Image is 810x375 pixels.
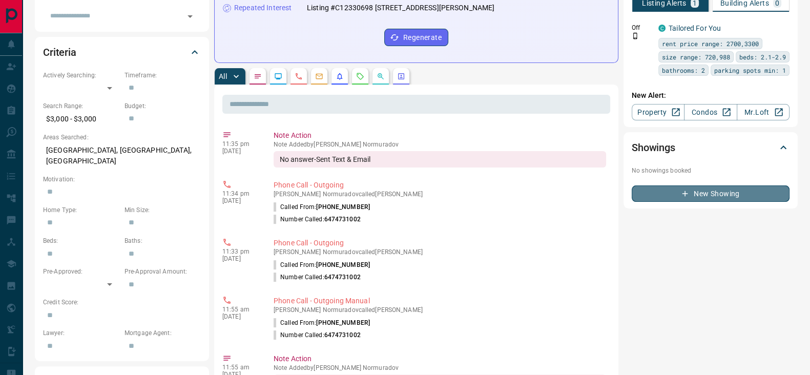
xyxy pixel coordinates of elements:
div: No answer-Sent Text & Email [274,151,606,168]
svg: Requests [356,72,364,80]
span: rent price range: 2700,3300 [662,38,759,49]
p: Credit Score: [43,298,201,307]
svg: Push Notification Only [632,32,639,39]
p: Min Size: [124,205,201,215]
svg: Lead Browsing Activity [274,72,282,80]
p: Areas Searched: [43,133,201,142]
p: Search Range: [43,101,119,111]
p: [DATE] [222,197,258,204]
p: New Alert: [632,90,790,101]
p: Note Action [274,130,606,141]
span: [PHONE_NUMBER] [316,319,370,326]
a: Condos [684,104,737,120]
p: Timeframe: [124,71,201,80]
span: 6474731002 [324,274,361,281]
p: Called From: [274,202,370,212]
p: Repeated Interest [234,3,292,13]
p: 11:34 pm [222,190,258,197]
div: condos.ca [658,25,666,32]
p: Note Action [274,353,606,364]
p: [DATE] [222,148,258,155]
p: Baths: [124,236,201,245]
span: [PHONE_NUMBER] [316,261,370,268]
p: No showings booked [632,166,790,175]
p: 11:35 pm [222,140,258,148]
span: 6474731002 [324,216,361,223]
button: Open [183,9,197,24]
p: Number Called: [274,215,361,224]
span: size range: 720,988 [662,52,730,62]
div: Showings [632,135,790,160]
svg: Calls [295,72,303,80]
p: 11:55 am [222,306,258,313]
svg: Agent Actions [397,72,405,80]
p: [PERSON_NAME] Normuradov called [PERSON_NAME] [274,248,606,256]
span: bathrooms: 2 [662,65,705,75]
p: [DATE] [222,313,258,320]
span: 6474731002 [324,331,361,339]
p: Number Called: [274,330,361,340]
p: Off [632,23,652,32]
a: Mr.Loft [737,104,790,120]
button: Regenerate [384,29,448,46]
p: [GEOGRAPHIC_DATA], [GEOGRAPHIC_DATA], [GEOGRAPHIC_DATA] [43,142,201,170]
p: Listing #C12330698 [STREET_ADDRESS][PERSON_NAME] [307,3,494,13]
p: Lawyer: [43,328,119,338]
p: Pre-Approved: [43,267,119,276]
p: Actively Searching: [43,71,119,80]
p: Pre-Approval Amount: [124,267,201,276]
h2: Showings [632,139,675,156]
p: [PERSON_NAME] Normuradov called [PERSON_NAME] [274,306,606,314]
a: Tailored For You [669,24,721,32]
p: Phone Call - Outgoing [274,180,606,191]
p: Called From: [274,318,370,327]
h2: Criteria [43,44,76,60]
p: Beds: [43,236,119,245]
span: parking spots min: 1 [714,65,786,75]
button: New Showing [632,185,790,202]
svg: Notes [254,72,262,80]
p: [DATE] [222,255,258,262]
p: $3,000 - $3,000 [43,111,119,128]
span: [PHONE_NUMBER] [316,203,370,211]
svg: Emails [315,72,323,80]
p: Phone Call - Outgoing Manual [274,296,606,306]
p: Number Called: [274,273,361,282]
p: Mortgage Agent: [124,328,201,338]
p: Phone Call - Outgoing [274,238,606,248]
span: beds: 2.1-2.9 [739,52,786,62]
p: [PERSON_NAME] Normuradov called [PERSON_NAME] [274,191,606,198]
p: 11:55 am [222,364,258,371]
p: All [219,73,227,80]
svg: Opportunities [377,72,385,80]
p: Called From: [274,260,370,269]
p: Home Type: [43,205,119,215]
p: Budget: [124,101,201,111]
p: 11:33 pm [222,248,258,255]
p: Note Added by [PERSON_NAME] Normuradov [274,364,606,371]
a: Property [632,104,684,120]
svg: Listing Alerts [336,72,344,80]
p: Note Added by [PERSON_NAME] Normuradov [274,141,606,148]
p: Motivation: [43,175,201,184]
div: Criteria [43,40,201,65]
